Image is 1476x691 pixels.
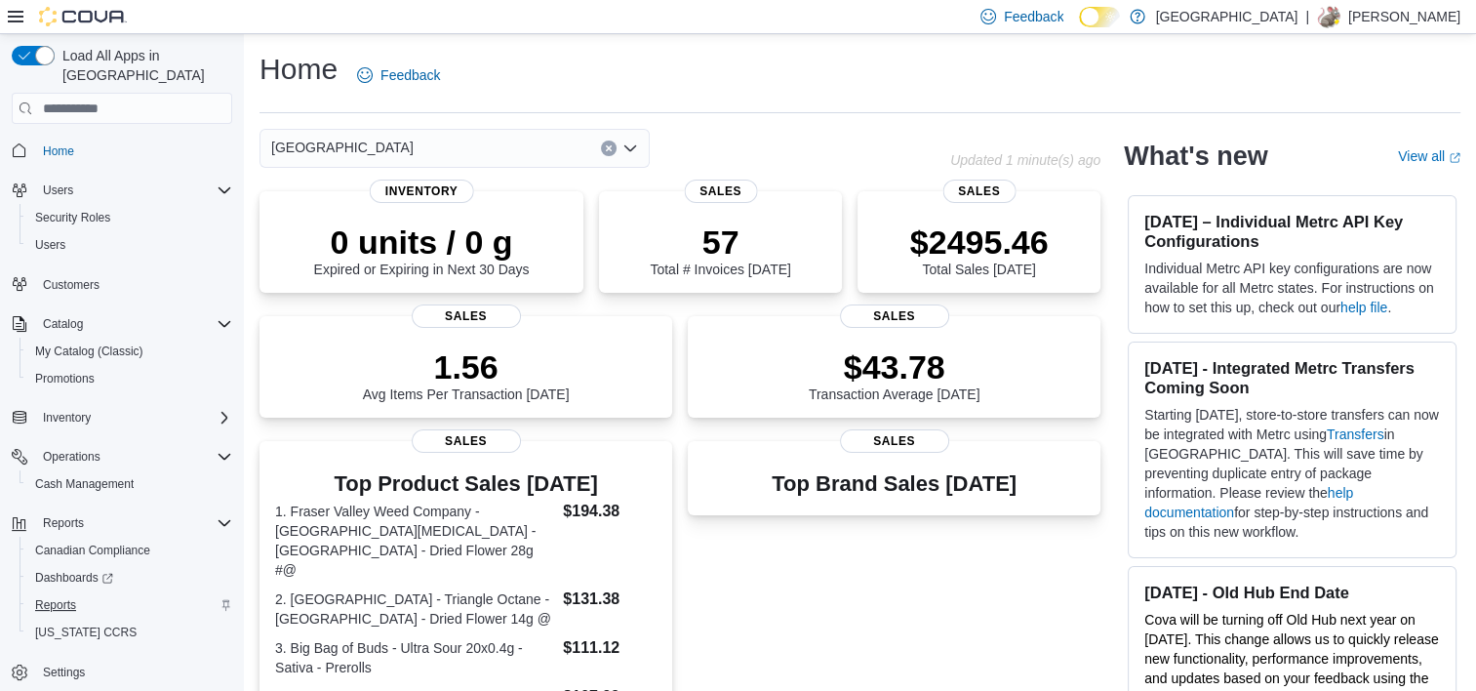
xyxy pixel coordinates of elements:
[412,305,521,328] span: Sales
[1340,300,1387,315] a: help file
[27,340,232,363] span: My Catalog (Classic)
[1327,427,1384,442] a: Transfers
[35,312,91,336] button: Catalog
[27,367,232,390] span: Promotions
[349,56,448,95] a: Feedback
[412,429,521,453] span: Sales
[1144,212,1440,251] h3: [DATE] – Individual Metrc API Key Configurations
[27,539,158,562] a: Canadian Compliance
[27,593,84,617] a: Reports
[35,597,76,613] span: Reports
[20,537,240,564] button: Canadian Compliance
[35,179,232,202] span: Users
[20,564,240,591] a: Dashboards
[55,46,232,85] span: Load All Apps in [GEOGRAPHIC_DATA]
[650,223,790,262] p: 57
[1004,7,1063,26] span: Feedback
[1124,141,1267,172] h2: What's new
[650,223,790,277] div: Total # Invoices [DATE]
[35,445,232,468] span: Operations
[27,206,232,229] span: Security Roles
[43,515,84,531] span: Reports
[942,180,1016,203] span: Sales
[20,231,240,259] button: Users
[314,223,530,262] p: 0 units / 0 g
[20,338,240,365] button: My Catalog (Classic)
[1305,5,1309,28] p: |
[35,511,92,535] button: Reports
[772,472,1017,496] h3: Top Brand Sales [DATE]
[35,179,81,202] button: Users
[275,472,657,496] h3: Top Product Sales [DATE]
[35,272,232,297] span: Customers
[601,141,617,156] button: Clear input
[275,589,555,629] dt: 2. [GEOGRAPHIC_DATA] - Triangle Octane - [GEOGRAPHIC_DATA] - Dried Flower 14g @
[35,660,232,684] span: Settings
[20,591,240,619] button: Reports
[39,7,127,26] img: Cova
[1317,5,1340,28] div: Hellen Gladue
[35,371,95,386] span: Promotions
[35,476,134,492] span: Cash Management
[1398,148,1460,164] a: View allExternal link
[20,365,240,392] button: Promotions
[35,511,232,535] span: Reports
[840,429,949,453] span: Sales
[20,619,240,646] button: [US_STATE] CCRS
[27,206,118,229] a: Security Roles
[1144,405,1440,542] p: Starting [DATE], store-to-store transfers can now be integrated with Metrc using in [GEOGRAPHIC_D...
[27,233,232,257] span: Users
[1079,27,1080,28] span: Dark Mode
[35,237,65,253] span: Users
[271,136,414,159] span: [GEOGRAPHIC_DATA]
[43,183,73,198] span: Users
[27,472,141,496] a: Cash Management
[43,316,83,332] span: Catalog
[20,470,240,498] button: Cash Management
[4,136,240,164] button: Home
[563,500,657,523] dd: $194.38
[27,539,232,562] span: Canadian Compliance
[35,406,99,429] button: Inventory
[684,180,757,203] span: Sales
[27,621,232,644] span: Washington CCRS
[43,410,91,426] span: Inventory
[4,270,240,299] button: Customers
[27,621,144,644] a: [US_STATE] CCRS
[35,140,82,163] a: Home
[4,509,240,537] button: Reports
[363,347,570,402] div: Avg Items Per Transaction [DATE]
[1348,5,1460,28] p: [PERSON_NAME]
[43,143,74,159] span: Home
[35,570,113,586] span: Dashboards
[1079,7,1120,27] input: Dark Mode
[950,152,1100,168] p: Updated 1 minute(s) ago
[4,404,240,431] button: Inventory
[809,347,980,402] div: Transaction Average [DATE]
[563,588,657,611] dd: $131.38
[35,312,232,336] span: Catalog
[4,177,240,204] button: Users
[4,443,240,470] button: Operations
[314,223,530,277] div: Expired or Expiring in Next 30 Days
[35,138,232,162] span: Home
[363,347,570,386] p: 1.56
[275,638,555,677] dt: 3. Big Bag of Buds - Ultra Sour 20x0.4g - Sativa - Prerolls
[43,665,85,680] span: Settings
[35,445,108,468] button: Operations
[27,233,73,257] a: Users
[35,625,137,640] span: [US_STATE] CCRS
[563,636,657,660] dd: $111.12
[35,543,150,558] span: Canadian Compliance
[27,367,102,390] a: Promotions
[35,406,232,429] span: Inventory
[27,566,232,589] span: Dashboards
[27,566,121,589] a: Dashboards
[35,344,143,359] span: My Catalog (Classic)
[1144,259,1440,317] p: Individual Metrc API key configurations are now available for all Metrc states. For instructions ...
[27,593,232,617] span: Reports
[27,340,151,363] a: My Catalog (Classic)
[35,661,93,684] a: Settings
[275,502,555,580] dt: 1. Fraser Valley Weed Company - [GEOGRAPHIC_DATA][MEDICAL_DATA] - [GEOGRAPHIC_DATA] - Dried Flowe...
[380,65,440,85] span: Feedback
